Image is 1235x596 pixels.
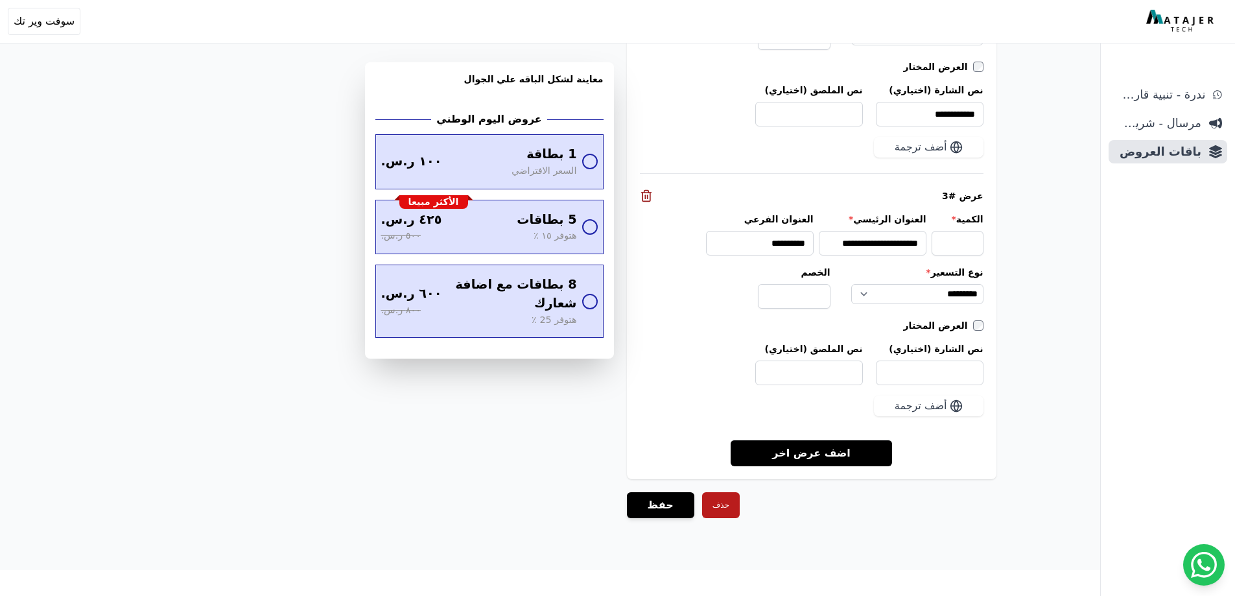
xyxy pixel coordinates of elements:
[640,189,983,202] div: عرض #3
[512,164,576,178] span: السعر الافتراضي
[8,8,80,35] button: سوفت وير تك
[904,60,973,73] label: العرض المختار
[706,213,814,226] label: العنوان الفرعي
[876,342,983,355] label: نص الشارة (اختياري)
[1114,86,1205,104] span: ندرة - تنبية قارب علي النفاذ
[702,492,740,518] button: حذف
[375,73,604,101] h3: معاينة لشكل الباقه علي الجوال
[627,492,694,518] button: حفظ
[452,276,576,313] span: 8 بطاقات مع اضافة شعارك
[534,229,577,243] span: هتوفر ١٥ ٪
[517,211,576,230] span: 5 بطاقات
[874,396,983,416] button: أضف ترجمة
[1114,114,1201,132] span: مرسال - شريط دعاية
[14,14,75,29] span: سوفت وير تك
[876,84,983,97] label: نص الشارة (اختياري)
[381,229,421,243] span: ٥٠٠ ر.س.
[874,137,983,158] button: أضف ترجمة
[932,213,983,226] label: الكمية
[526,145,576,164] span: 1 بطاقة
[1114,143,1201,161] span: باقات العروض
[381,211,442,230] span: ٤٢٥ ر.س.
[1146,10,1217,33] img: MatajerTech Logo
[436,112,542,127] h2: عروض اليوم الوطني
[532,313,576,328] span: هتوفر 25 ٪
[381,285,442,304] span: ٦٠٠ ر.س.
[895,398,947,414] span: أضف ترجمة
[904,319,973,332] label: العرض المختار
[819,213,926,226] label: العنوان الرئيسي
[895,139,947,155] span: أضف ترجمة
[851,266,983,279] label: نوع التسعير
[755,342,863,355] label: نص الملصق (اختياري)
[399,195,468,209] div: الأكثر مبيعا
[731,440,892,466] a: اضف عرض اخر
[381,152,442,171] span: ١٠٠ ر.س.
[381,304,421,318] span: ٨٠٠ ر.س.
[758,266,830,279] label: الخصم
[755,84,863,97] label: نص الملصق (اختياري)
